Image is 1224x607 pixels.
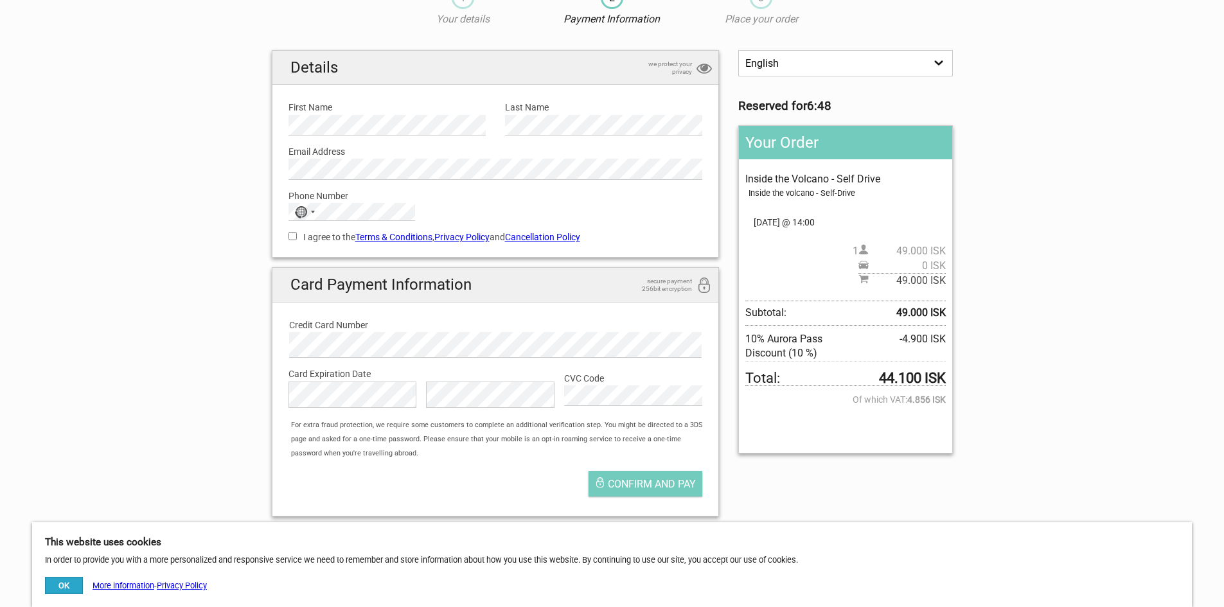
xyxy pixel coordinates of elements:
[288,100,486,114] label: First Name
[687,12,836,26] p: Place your order
[288,367,703,381] label: Card Expiration Date
[696,277,712,295] i: 256bit encryption
[900,332,946,361] span: -4.900 ISK
[157,581,207,590] a: Privacy Policy
[505,232,580,242] a: Cancellation Policy
[807,99,831,113] strong: 6:48
[537,12,686,26] p: Payment Information
[749,186,945,200] div: Inside the volcano - Self-Drive
[272,51,719,85] h2: Details
[148,20,163,35] button: Open LiveChat chat widget
[745,392,945,407] span: Of which VAT:
[739,126,952,159] h2: Your Order
[288,145,703,159] label: Email Address
[93,581,154,590] a: More information
[288,189,703,203] label: Phone Number
[272,268,719,302] h2: Card Payment Information
[869,244,946,258] span: 49.000 ISK
[288,230,703,244] label: I agree to the , and
[32,522,1192,607] div: In order to provide you with a more personalized and responsive service we need to remember and s...
[745,215,945,229] span: [DATE] @ 14:00
[505,100,702,114] label: Last Name
[907,392,946,407] strong: 4.856 ISK
[745,173,880,185] span: Inside the Volcano - Self Drive
[858,259,946,273] span: Pickup price
[45,535,1179,549] h5: This website uses cookies
[869,274,946,288] span: 49.000 ISK
[696,60,712,78] i: privacy protection
[896,306,946,320] strong: 49.000 ISK
[858,273,946,288] span: Subtotal
[869,259,946,273] span: 0 ISK
[18,22,145,33] p: Chat now
[745,301,945,325] span: Subtotal
[388,12,537,26] p: Your details
[355,232,432,242] a: Terms & Conditions
[564,371,702,385] label: CVC Code
[285,418,718,461] div: For extra fraud protection, we require some customers to complete an additional verification step...
[45,577,207,594] div: -
[879,371,946,385] strong: 44.100 ISK
[434,232,490,242] a: Privacy Policy
[745,332,865,361] span: 10% Aurora Pass Discount (10 %)
[589,471,702,497] button: Confirm and pay
[45,577,83,594] button: OK
[289,318,702,332] label: Credit Card Number
[608,478,696,490] span: Confirm and pay
[628,277,692,293] span: secure payment 256bit encryption
[289,204,321,220] button: Selected country
[738,99,952,113] h3: Reserved for
[628,60,692,76] span: we protect your privacy
[745,371,945,386] span: Total to be paid
[853,244,946,258] span: 1 person(s)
